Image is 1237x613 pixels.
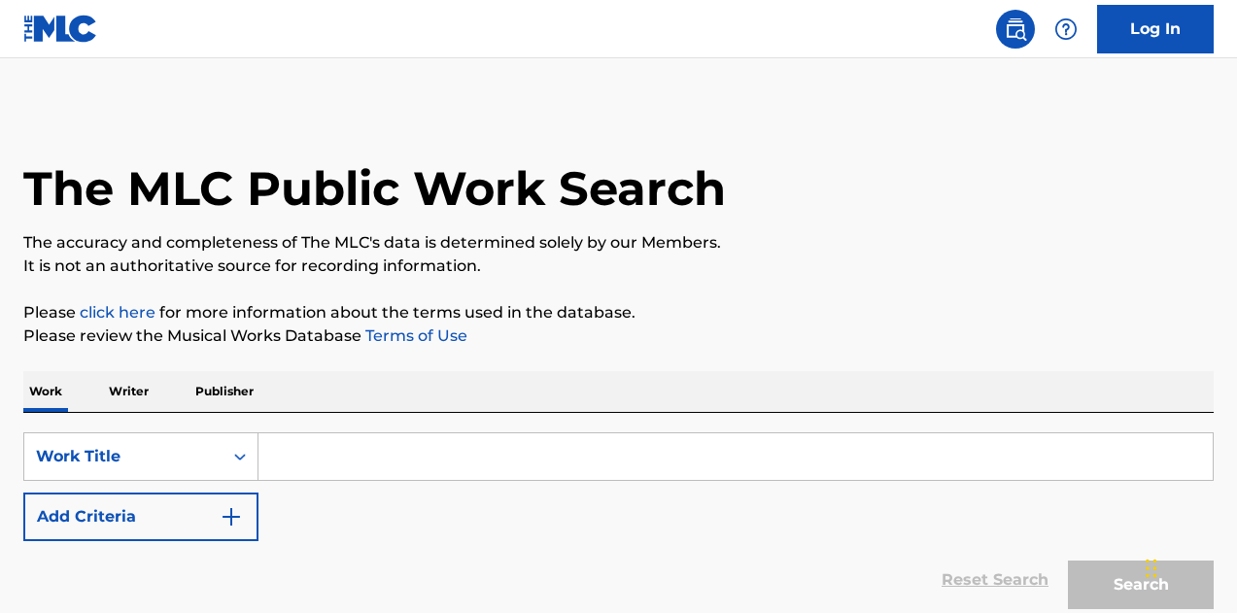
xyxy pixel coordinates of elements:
p: It is not an authoritative source for recording information. [23,255,1214,278]
img: help [1054,17,1078,41]
div: Help [1047,10,1085,49]
a: Log In [1097,5,1214,53]
a: Public Search [996,10,1035,49]
img: 9d2ae6d4665cec9f34b9.svg [220,505,243,528]
p: Writer [103,371,155,412]
p: Please review the Musical Works Database [23,324,1214,348]
p: Please for more information about the terms used in the database. [23,301,1214,324]
p: Publisher [189,371,259,412]
h1: The MLC Public Work Search [23,159,726,218]
img: MLC Logo [23,15,98,43]
p: Work [23,371,68,412]
p: The accuracy and completeness of The MLC's data is determined solely by our Members. [23,231,1214,255]
a: click here [80,303,155,322]
a: Terms of Use [361,326,467,345]
button: Add Criteria [23,493,258,541]
div: Work Title [36,445,211,468]
div: Drag [1146,539,1157,597]
img: search [1004,17,1027,41]
iframe: Chat Widget [1140,520,1237,613]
